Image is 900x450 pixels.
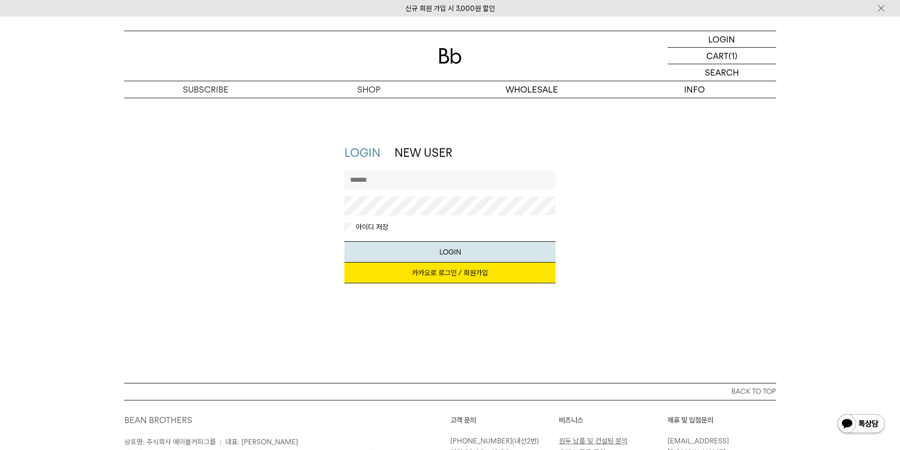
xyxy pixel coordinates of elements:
img: 카카오톡 채널 1:1 채팅 버튼 [837,413,886,436]
p: 제휴 및 입점문의 [668,415,776,426]
p: 비즈니스 [559,415,668,426]
p: (내선2번) [450,435,554,447]
a: SUBSCRIBE [124,81,287,98]
button: BACK TO TOP [124,383,776,400]
a: 신규 회원 가입 시 3,000원 할인 [405,4,495,13]
a: 원두 납품 및 컨설팅 문의 [559,437,628,445]
p: (1) [729,48,737,64]
a: LOGIN [668,31,776,48]
a: CART (1) [668,48,776,64]
p: 고객 문의 [450,415,559,426]
p: INFO [613,81,776,98]
a: [PHONE_NUMBER] [450,437,512,445]
a: 카카오로 로그인 / 회원가입 [344,263,556,283]
p: SEARCH [705,64,739,81]
a: NEW USER [394,146,452,160]
p: LOGIN [708,31,735,47]
p: WHOLESALE [450,81,613,98]
span: 상호명: 주식회사 에이블커피그룹 [124,438,216,446]
a: LOGIN [344,146,380,160]
a: BEAN BROTHERS [124,415,192,425]
p: CART [706,48,729,64]
span: 대표: [PERSON_NAME] [225,438,298,446]
span: | [220,438,222,446]
label: 아이디 저장 [354,222,388,232]
img: 로고 [439,48,462,64]
a: SHOP [287,81,450,98]
button: LOGIN [344,241,556,263]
